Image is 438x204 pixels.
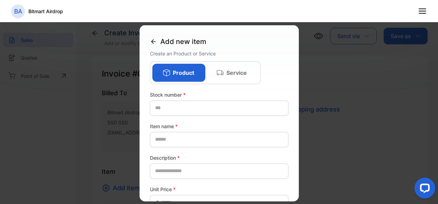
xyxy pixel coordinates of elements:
p: Bitmart Airdrop [28,8,63,15]
p: Product [173,68,194,77]
label: Item name [150,122,288,130]
label: Stock number [150,91,288,98]
span: Add new item [160,36,206,46]
p: BA [14,7,22,16]
p: Service [226,68,247,77]
iframe: LiveChat chat widget [409,175,438,204]
label: Unit Price [150,185,288,193]
label: Description [150,154,288,161]
span: Create an Product or Service [150,50,216,56]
